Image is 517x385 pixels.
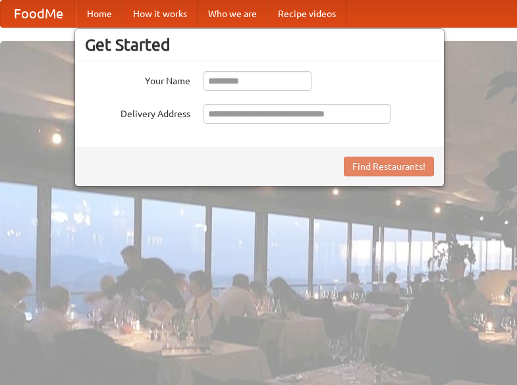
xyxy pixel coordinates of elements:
[267,1,346,27] a: Recipe videos
[344,157,434,176] button: Find Restaurants!
[85,104,190,120] label: Delivery Address
[1,1,76,27] a: FoodMe
[198,1,267,27] a: Who we are
[76,1,122,27] a: Home
[85,71,190,88] label: Your Name
[85,35,434,55] h3: Get Started
[122,1,198,27] a: How it works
